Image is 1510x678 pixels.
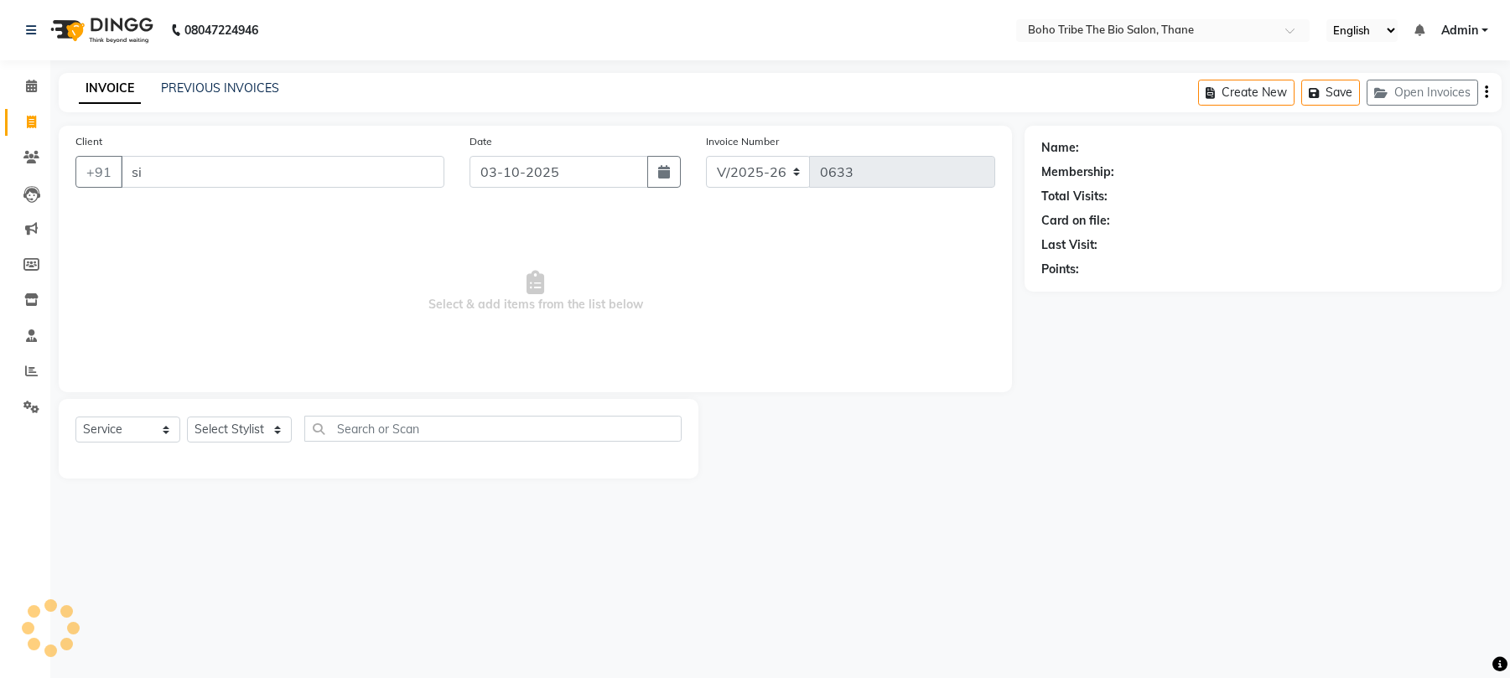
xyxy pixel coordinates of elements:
div: Membership: [1041,163,1114,181]
input: Search by Name/Mobile/Email/Code [121,156,444,188]
label: Date [470,134,492,149]
div: Points: [1041,261,1079,278]
button: +91 [75,156,122,188]
img: logo [43,7,158,54]
div: Card on file: [1041,212,1110,230]
a: PREVIOUS INVOICES [161,80,279,96]
button: Open Invoices [1367,80,1478,106]
button: Save [1301,80,1360,106]
a: INVOICE [79,74,141,104]
div: Name: [1041,139,1079,157]
input: Search or Scan [304,416,682,442]
span: Admin [1441,22,1478,39]
div: Total Visits: [1041,188,1108,205]
button: Create New [1198,80,1295,106]
div: Last Visit: [1041,236,1097,254]
span: Select & add items from the list below [75,208,995,375]
label: Invoice Number [706,134,779,149]
label: Client [75,134,102,149]
b: 08047224946 [184,7,258,54]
